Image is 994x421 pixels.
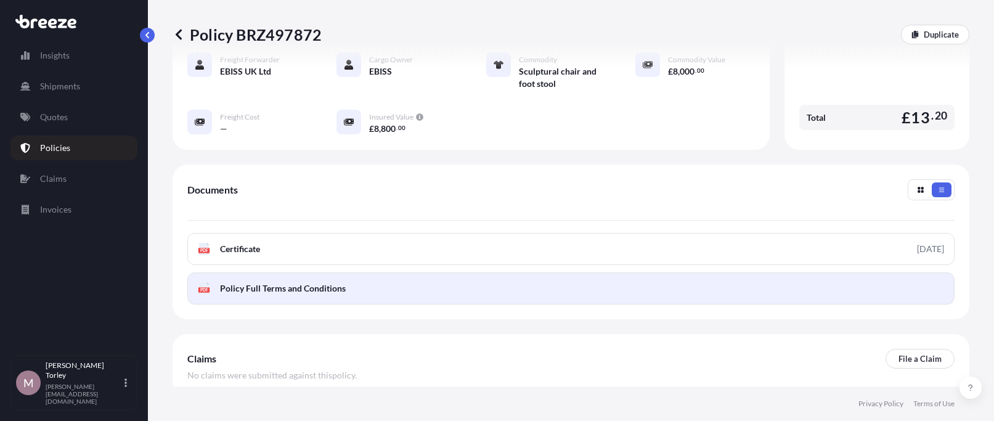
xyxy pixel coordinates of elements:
[200,248,208,253] text: PDF
[187,233,955,265] a: PDFCertificate[DATE]
[886,349,955,369] a: File a Claim
[913,399,955,409] a: Terms of Use
[10,197,137,222] a: Invoices
[220,112,259,122] span: Freight Cost
[173,25,322,44] p: Policy BRZ497872
[673,67,678,76] span: 8
[187,369,357,382] span: No claims were submitted against this policy .
[40,111,68,123] p: Quotes
[200,288,208,292] text: PDF
[902,110,911,125] span: £
[187,272,955,305] a: PDFPolicy Full Terms and Conditions
[220,65,271,78] span: EBISS UK Ltd
[697,68,704,73] span: 00
[917,243,944,255] div: [DATE]
[668,67,673,76] span: £
[911,110,929,125] span: 13
[379,125,381,133] span: ,
[858,399,903,409] a: Privacy Policy
[680,67,695,76] span: 000
[398,126,405,130] span: 00
[187,353,216,365] span: Claims
[695,68,696,73] span: .
[519,65,606,90] span: Sculptural chair and foot stool
[931,112,934,120] span: .
[369,65,392,78] span: EBISS
[381,125,396,133] span: 800
[187,184,238,196] span: Documents
[46,383,122,405] p: [PERSON_NAME][EMAIL_ADDRESS][DOMAIN_NAME]
[807,112,826,124] span: Total
[935,112,947,120] span: 20
[10,136,137,160] a: Policies
[40,80,80,92] p: Shipments
[220,243,260,255] span: Certificate
[10,105,137,129] a: Quotes
[369,125,374,133] span: £
[10,43,137,68] a: Insights
[374,125,379,133] span: 8
[23,377,34,389] span: M
[220,123,227,135] span: —
[898,353,942,365] p: File a Claim
[10,166,137,191] a: Claims
[40,173,67,185] p: Claims
[678,67,680,76] span: ,
[10,74,137,99] a: Shipments
[46,361,122,380] p: [PERSON_NAME] Torley
[369,112,413,122] span: Insured Value
[40,142,70,154] p: Policies
[924,28,959,41] p: Duplicate
[396,126,397,130] span: .
[901,25,969,44] a: Duplicate
[40,203,71,216] p: Invoices
[220,282,346,295] span: Policy Full Terms and Conditions
[40,49,70,62] p: Insights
